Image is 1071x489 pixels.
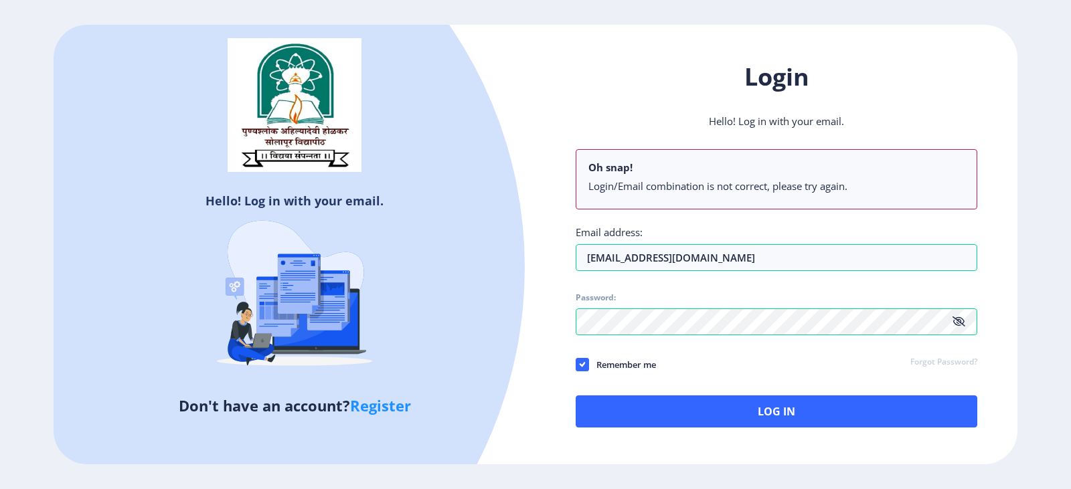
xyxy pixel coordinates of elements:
[576,395,977,427] button: Log In
[589,357,656,373] span: Remember me
[350,395,411,415] a: Register
[588,161,633,174] b: Oh snap!
[228,38,361,172] img: solapur_logo.png
[588,179,965,193] li: Login/Email combination is not correct, please try again.
[576,114,977,128] p: Hello! Log in with your email.
[576,225,643,239] label: Email address:
[576,244,977,271] input: Email address
[910,357,977,369] a: Forgot Password?
[576,292,616,303] label: Password:
[576,61,977,93] h1: Login
[64,395,525,416] h5: Don't have an account?
[177,194,412,395] img: Recruitment%20Agencies%20(%20verification).svg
